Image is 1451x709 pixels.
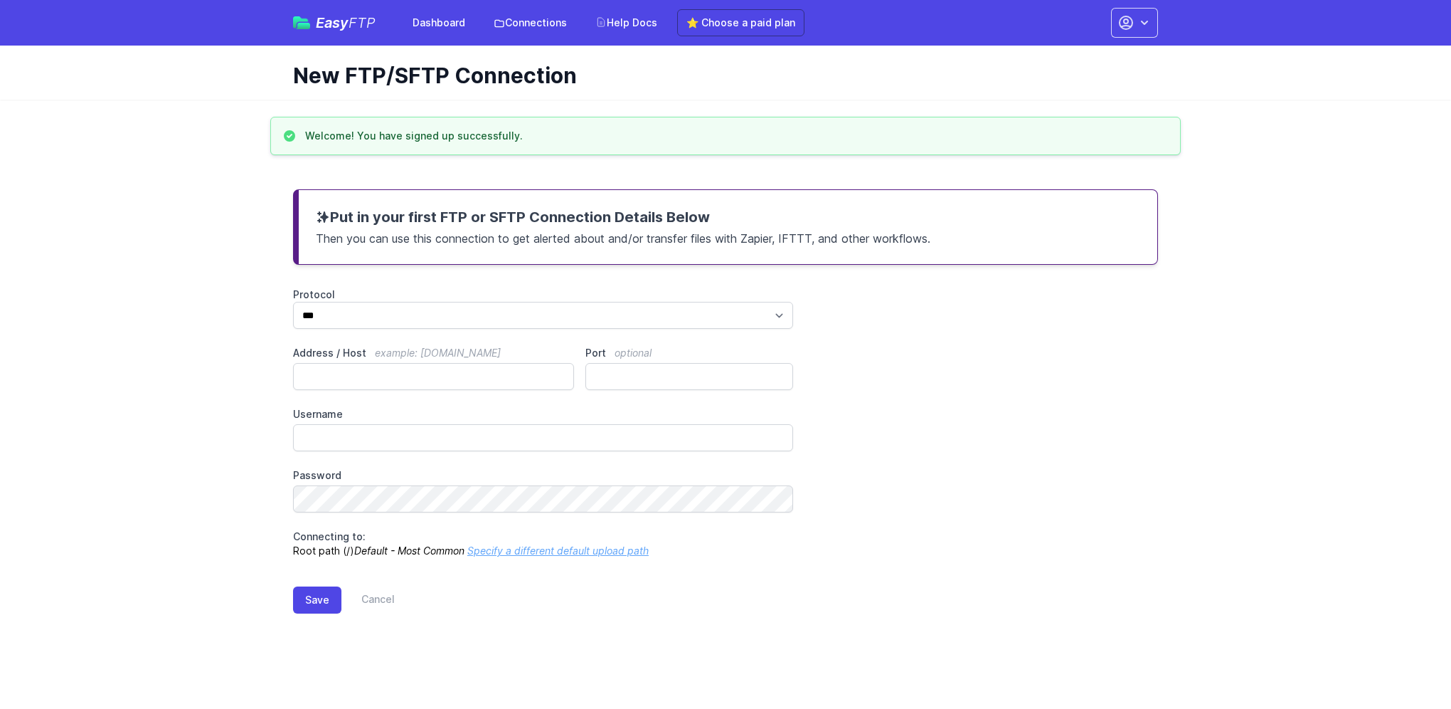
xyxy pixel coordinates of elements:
[305,129,523,143] h3: Welcome! You have signed up successfully.
[293,16,376,30] a: EasyFTP
[293,288,793,302] label: Protocol
[293,63,1147,88] h1: New FTP/SFTP Connection
[316,16,376,30] span: Easy
[341,587,395,614] a: Cancel
[467,545,649,557] a: Specify a different default upload path
[404,10,474,36] a: Dashboard
[293,530,793,558] p: Root path (/)
[293,16,310,29] img: easyftp_logo.png
[349,14,376,31] span: FTP
[293,346,574,360] label: Address / Host
[485,10,575,36] a: Connections
[587,10,666,36] a: Help Docs
[585,346,793,360] label: Port
[316,227,1140,247] p: Then you can use this connection to get alerted about and/or transfer files with Zapier, IFTTT, a...
[293,587,341,614] button: Save
[316,207,1140,227] h3: Put in your first FTP or SFTP Connection Details Below
[615,347,652,359] span: optional
[293,468,793,483] label: Password
[354,545,464,557] i: Default - Most Common
[293,530,366,542] span: Connecting to:
[677,9,804,36] a: ⭐ Choose a paid plan
[293,407,793,421] label: Username
[375,347,501,359] span: example: [DOMAIN_NAME]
